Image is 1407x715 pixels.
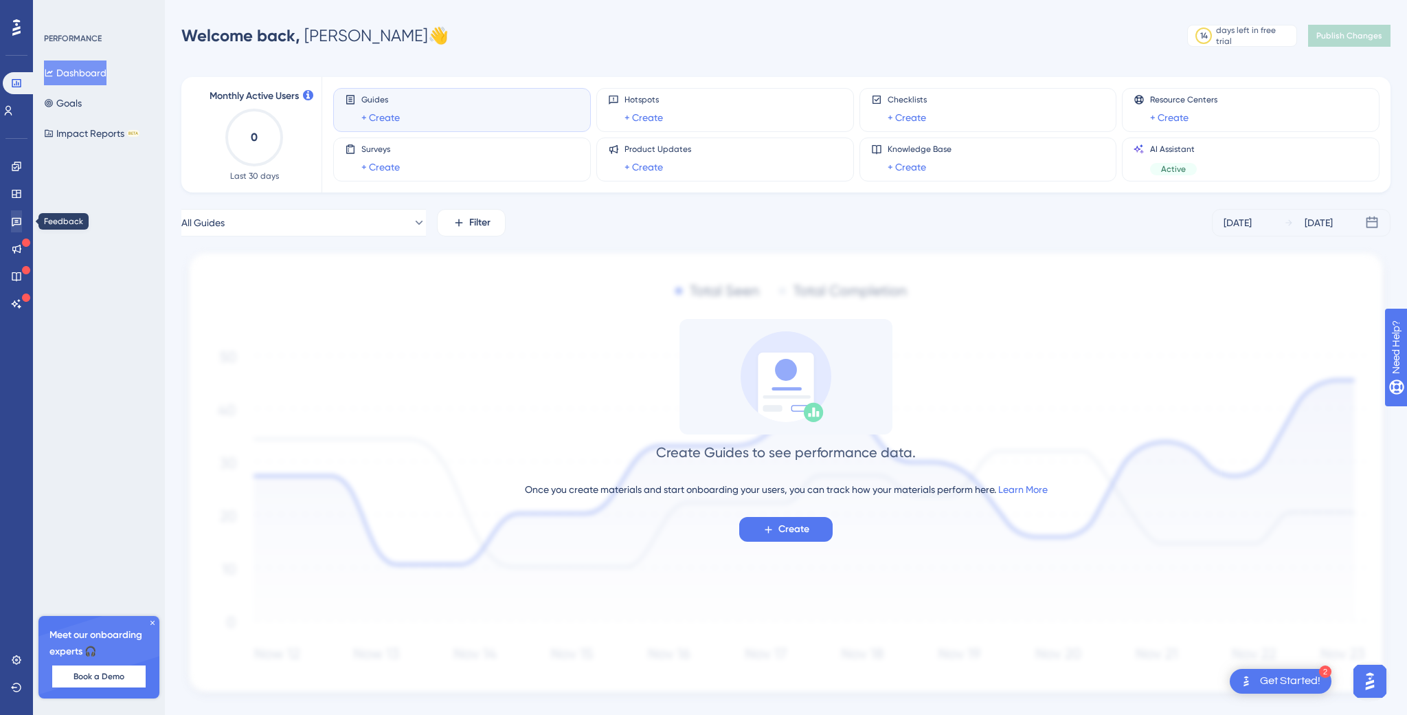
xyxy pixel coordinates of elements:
[739,517,833,542] button: Create
[251,131,258,144] text: 0
[1161,164,1186,175] span: Active
[1319,665,1331,678] div: 2
[361,94,400,105] span: Guides
[230,170,279,181] span: Last 30 days
[1150,144,1197,155] span: AI Assistant
[181,247,1391,702] img: 1ec67ef948eb2d50f6bf237e9abc4f97.svg
[210,88,299,104] span: Monthly Active Users
[1224,214,1252,231] div: [DATE]
[888,94,927,105] span: Checklists
[624,159,663,175] a: + Create
[1316,30,1382,41] span: Publish Changes
[1200,30,1208,41] div: 14
[998,484,1048,495] a: Learn More
[1150,94,1217,105] span: Resource Centers
[1230,669,1331,694] div: Open Get Started! checklist, remaining modules: 2
[1216,25,1292,47] div: days left in free trial
[127,130,139,137] div: BETA
[44,60,106,85] button: Dashboard
[44,121,139,146] button: Impact ReportsBETA
[624,144,691,155] span: Product Updates
[1260,674,1320,689] div: Get Started!
[778,521,809,538] span: Create
[1150,109,1189,126] a: + Create
[49,627,148,660] span: Meet our onboarding experts 🎧
[888,159,926,175] a: + Create
[181,209,426,236] button: All Guides
[624,109,663,126] a: + Create
[181,25,449,47] div: [PERSON_NAME] 👋
[624,94,663,105] span: Hotspots
[1305,214,1333,231] div: [DATE]
[44,33,102,44] div: PERFORMANCE
[437,209,506,236] button: Filter
[361,109,400,126] a: + Create
[1238,673,1254,690] img: launcher-image-alternative-text
[1308,25,1391,47] button: Publish Changes
[181,214,225,231] span: All Guides
[656,443,916,462] div: Create Guides to see performance data.
[888,109,926,126] a: + Create
[1349,661,1391,702] iframe: UserGuiding AI Assistant Launcher
[44,91,82,115] button: Goals
[525,481,1048,498] div: Once you create materials and start onboarding your users, you can track how your materials perfo...
[361,159,400,175] a: + Create
[74,671,124,682] span: Book a Demo
[52,665,146,687] button: Book a Demo
[361,144,400,155] span: Surveys
[469,214,491,231] span: Filter
[888,144,952,155] span: Knowledge Base
[32,3,86,20] span: Need Help?
[181,25,300,45] span: Welcome back,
